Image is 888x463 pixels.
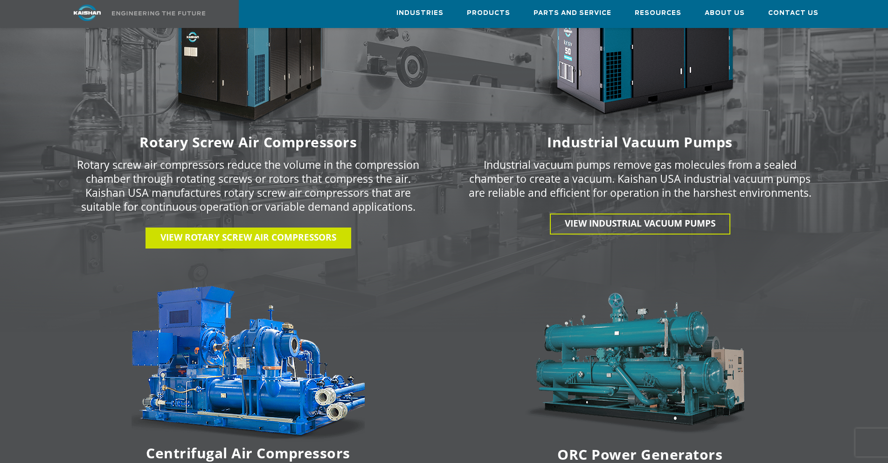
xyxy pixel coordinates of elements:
p: Rotary screw air compressors reduce the volume in the compression chamber through rotating screws... [76,158,420,214]
a: Parts and Service [534,0,611,26]
span: Industries [396,8,444,19]
img: machine [132,286,365,442]
span: Products [467,8,510,19]
span: Parts and Service [534,8,611,19]
h6: ORC Power Generators [450,449,830,461]
span: Contact Us [768,8,819,19]
img: machine [523,287,756,444]
h6: Rotary Screw Air Compressors [58,136,438,148]
a: Products [467,0,510,26]
span: About Us [705,8,745,19]
img: kaishan logo [52,5,122,21]
span: Resources [635,8,681,19]
a: Industries [396,0,444,26]
a: View Rotary Screw Air Compressors [146,228,351,249]
p: Industrial vacuum pumps remove gas molecules from a sealed chamber to create a vacuum. Kaishan US... [468,158,812,200]
a: About Us [705,0,745,26]
span: View INDUSTRIAL VACUUM PUMPS [565,217,715,229]
a: Resources [635,0,681,26]
h6: Industrial Vacuum Pumps [450,136,830,148]
h6: Centrifugal Air Compressors [58,447,438,459]
span: View Rotary Screw Air Compressors [160,231,336,243]
img: Engineering the future [112,11,205,15]
a: View INDUSTRIAL VACUUM PUMPS [550,214,730,235]
a: Contact Us [768,0,819,26]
